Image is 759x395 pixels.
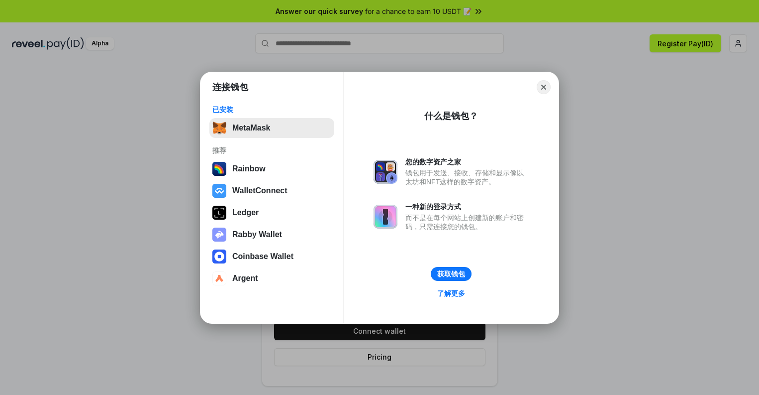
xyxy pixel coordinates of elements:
button: Rabby Wallet [209,225,334,245]
button: Rainbow [209,159,334,179]
button: Ledger [209,203,334,223]
img: svg+xml,%3Csvg%20fill%3D%22none%22%20height%3D%2233%22%20viewBox%3D%220%200%2035%2033%22%20width%... [212,121,226,135]
img: svg+xml,%3Csvg%20width%3D%2228%22%20height%3D%2228%22%20viewBox%3D%220%200%2028%2028%22%20fill%3D... [212,184,226,198]
div: 已安装 [212,105,331,114]
img: svg+xml,%3Csvg%20width%3D%2228%22%20height%3D%2228%22%20viewBox%3D%220%200%2028%2028%22%20fill%3D... [212,271,226,285]
div: 什么是钱包？ [424,110,478,122]
div: Argent [232,274,258,283]
button: Argent [209,268,334,288]
button: Coinbase Wallet [209,247,334,266]
img: svg+xml,%3Csvg%20width%3D%2228%22%20height%3D%2228%22%20viewBox%3D%220%200%2028%2028%22%20fill%3D... [212,250,226,263]
img: svg+xml,%3Csvg%20xmlns%3D%22http%3A%2F%2Fwww.w3.org%2F2000%2Fsvg%22%20fill%3D%22none%22%20viewBox... [212,228,226,242]
div: 钱包用于发送、接收、存储和显示像以太坊和NFT这样的数字资产。 [405,168,529,186]
img: svg+xml,%3Csvg%20xmlns%3D%22http%3A%2F%2Fwww.w3.org%2F2000%2Fsvg%22%20width%3D%2228%22%20height%3... [212,206,226,220]
button: MetaMask [209,118,334,138]
div: Rabby Wallet [232,230,282,239]
div: 了解更多 [437,289,465,298]
div: WalletConnect [232,186,287,195]
button: 获取钱包 [431,267,472,281]
div: 而不是在每个网站上创建新的账户和密码，只需连接您的钱包。 [405,213,529,231]
div: 您的数字资产之家 [405,157,529,166]
div: 推荐 [212,146,331,155]
div: Ledger [232,208,259,217]
div: 一种新的登录方式 [405,202,529,211]
div: Rainbow [232,164,266,173]
img: svg+xml,%3Csvg%20width%3D%22120%22%20height%3D%22120%22%20viewBox%3D%220%200%20120%20120%22%20fil... [212,162,226,176]
button: Close [537,80,551,94]
div: MetaMask [232,124,270,132]
img: svg+xml,%3Csvg%20xmlns%3D%22http%3A%2F%2Fwww.w3.org%2F2000%2Fsvg%22%20fill%3D%22none%22%20viewBox... [374,160,397,184]
div: Coinbase Wallet [232,252,293,261]
div: 获取钱包 [437,269,465,278]
h1: 连接钱包 [212,81,248,93]
button: WalletConnect [209,181,334,201]
a: 了解更多 [431,287,471,300]
img: svg+xml,%3Csvg%20xmlns%3D%22http%3A%2F%2Fwww.w3.org%2F2000%2Fsvg%22%20fill%3D%22none%22%20viewBox... [374,205,397,229]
